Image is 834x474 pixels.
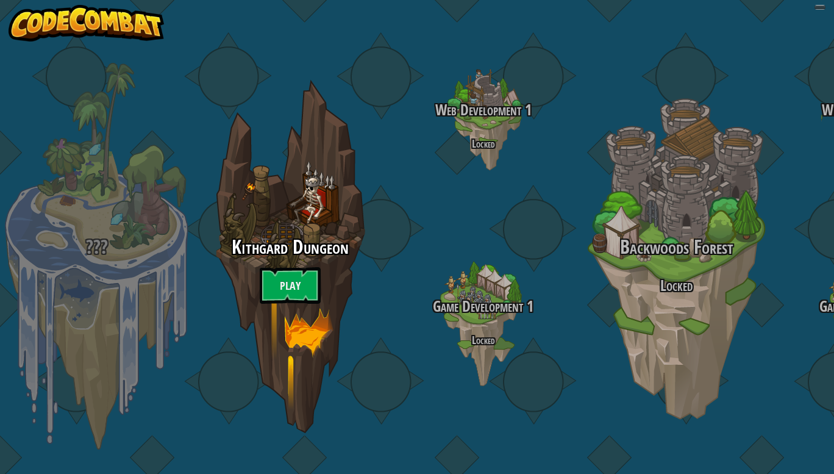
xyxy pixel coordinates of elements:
[387,334,580,346] h4: Locked
[620,234,733,260] span: Backwoods Forest
[433,296,533,317] span: Game Development 1
[387,138,580,149] h4: Locked
[435,99,532,120] span: Web Development 1
[9,5,165,41] img: CodeCombat - Learn how to code by playing a game
[260,267,321,304] a: Play
[814,5,825,10] button: Adjust volume
[232,234,349,260] span: Kithgard Dungeon
[580,278,773,294] h3: Locked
